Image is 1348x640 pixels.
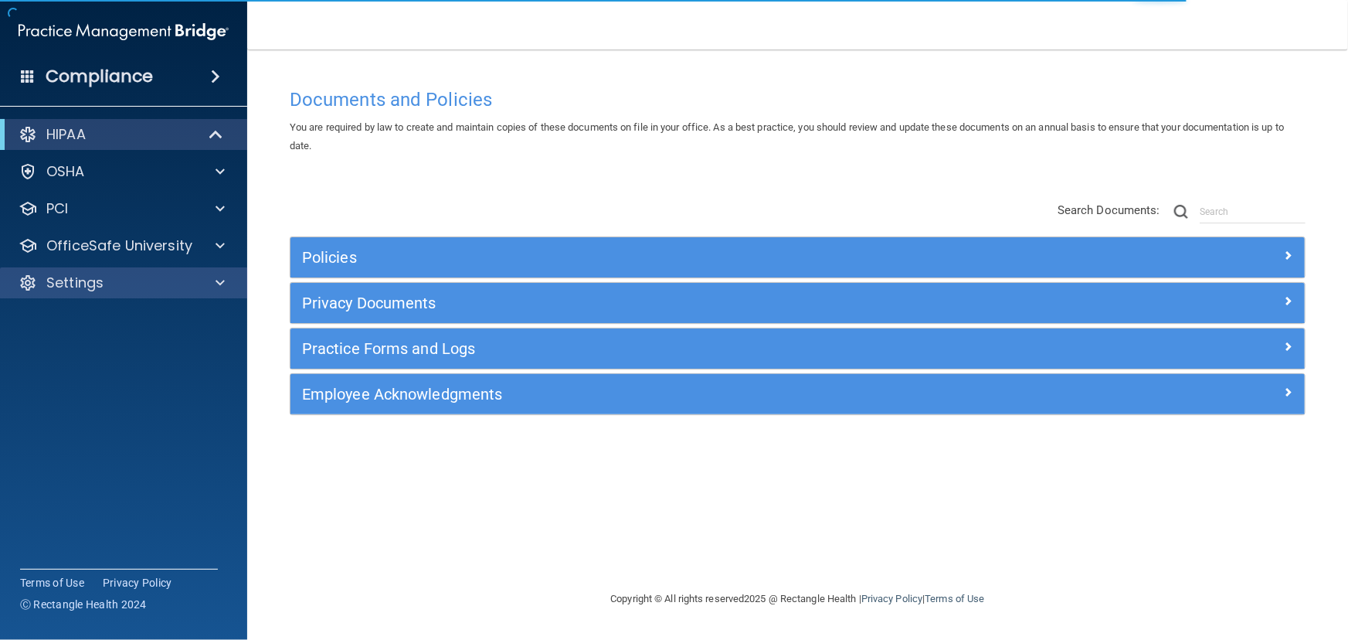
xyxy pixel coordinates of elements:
h5: Practice Forms and Logs [302,340,1040,357]
p: Settings [46,274,104,292]
h5: Policies [302,249,1040,266]
p: OSHA [46,162,85,181]
a: Employee Acknowledgments [302,382,1293,407]
span: You are required by law to create and maintain copies of these documents on file in your office. ... [290,121,1284,151]
p: PCI [46,199,68,218]
a: OSHA [19,162,225,181]
span: Search Documents: [1058,203,1160,217]
a: Policies [302,245,1293,270]
a: Privacy Policy [103,575,172,591]
a: Terms of Use [925,593,984,604]
a: Privacy Policy [861,593,922,604]
a: Practice Forms and Logs [302,336,1293,361]
p: HIPAA [46,125,86,144]
a: Settings [19,274,225,292]
h5: Employee Acknowledgments [302,386,1040,403]
h4: Documents and Policies [290,90,1306,110]
a: Privacy Documents [302,291,1293,315]
div: Copyright © All rights reserved 2025 @ Rectangle Health | | [516,574,1080,624]
img: PMB logo [19,16,229,47]
a: OfficeSafe University [19,237,225,255]
input: Search [1200,200,1306,223]
h5: Privacy Documents [302,294,1040,311]
a: HIPAA [19,125,224,144]
a: Terms of Use [20,575,84,591]
span: Ⓒ Rectangle Health 2024 [20,597,147,612]
p: OfficeSafe University [46,237,192,255]
img: ic-search.3b580494.png [1174,205,1188,219]
h4: Compliance [46,66,153,87]
a: PCI [19,199,225,218]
